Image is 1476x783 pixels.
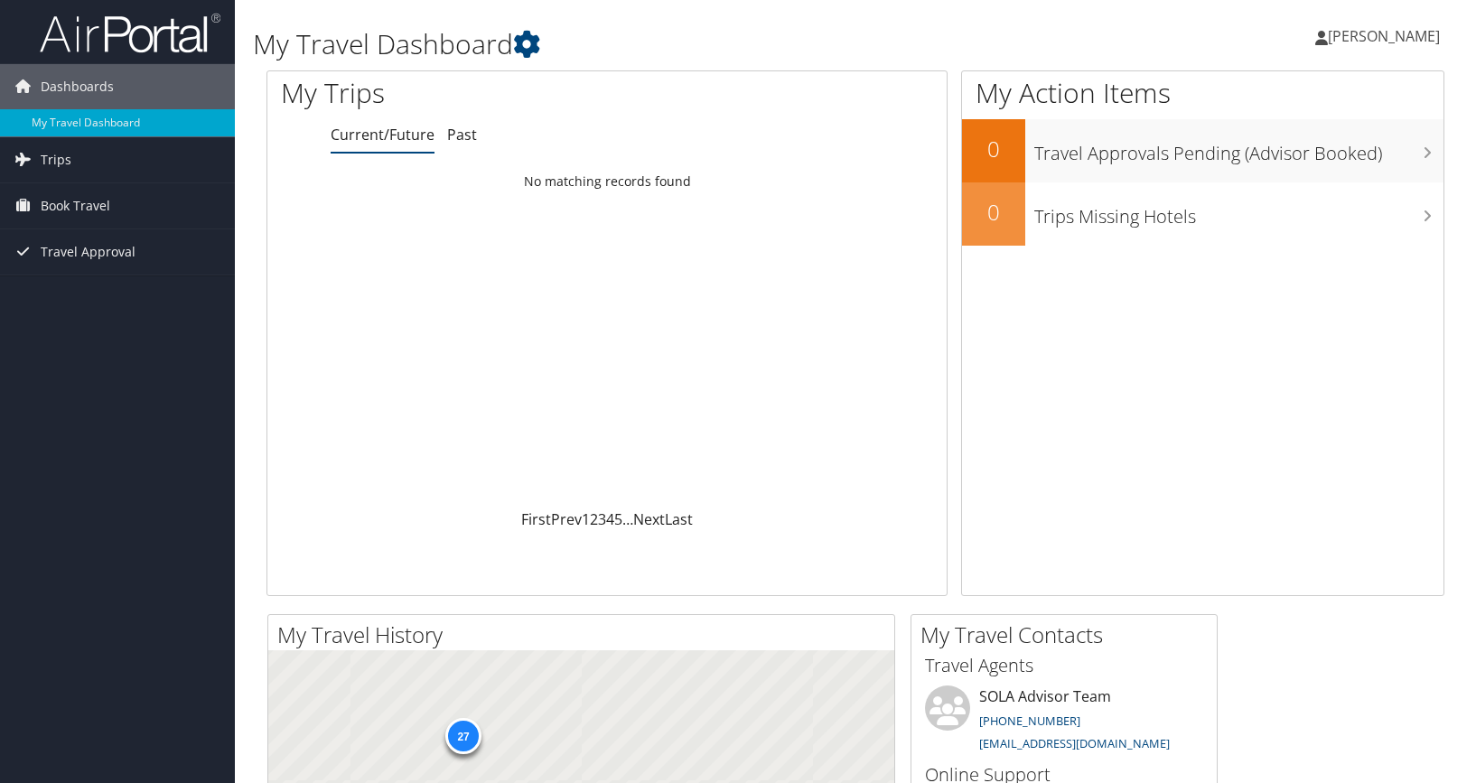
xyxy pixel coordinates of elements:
span: Trips [41,137,71,182]
h2: My Travel Contacts [920,620,1217,650]
a: First [521,509,551,529]
div: 27 [445,718,481,754]
span: … [622,509,633,529]
a: 0Travel Approvals Pending (Advisor Booked) [962,119,1443,182]
span: Book Travel [41,183,110,228]
a: [PERSON_NAME] [1315,9,1458,63]
h2: 0 [962,197,1025,228]
a: Current/Future [331,125,434,144]
a: 0Trips Missing Hotels [962,182,1443,246]
span: [PERSON_NAME] [1328,26,1440,46]
h1: My Action Items [962,74,1443,112]
span: Travel Approval [41,229,135,275]
span: Dashboards [41,64,114,109]
a: 2 [590,509,598,529]
a: Past [447,125,477,144]
a: Next [633,509,665,529]
a: 3 [598,509,606,529]
a: Prev [551,509,582,529]
a: Last [665,509,693,529]
h3: Trips Missing Hotels [1034,195,1443,229]
a: [EMAIL_ADDRESS][DOMAIN_NAME] [979,735,1170,751]
td: No matching records found [267,165,947,198]
h1: My Trips [281,74,650,112]
h2: My Travel History [277,620,894,650]
h1: My Travel Dashboard [253,25,1056,63]
h3: Travel Agents [925,653,1203,678]
li: SOLA Advisor Team [916,685,1212,760]
h3: Travel Approvals Pending (Advisor Booked) [1034,132,1443,166]
h2: 0 [962,134,1025,164]
img: airportal-logo.png [40,12,220,54]
a: 4 [606,509,614,529]
a: 5 [614,509,622,529]
a: [PHONE_NUMBER] [979,713,1080,729]
a: 1 [582,509,590,529]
